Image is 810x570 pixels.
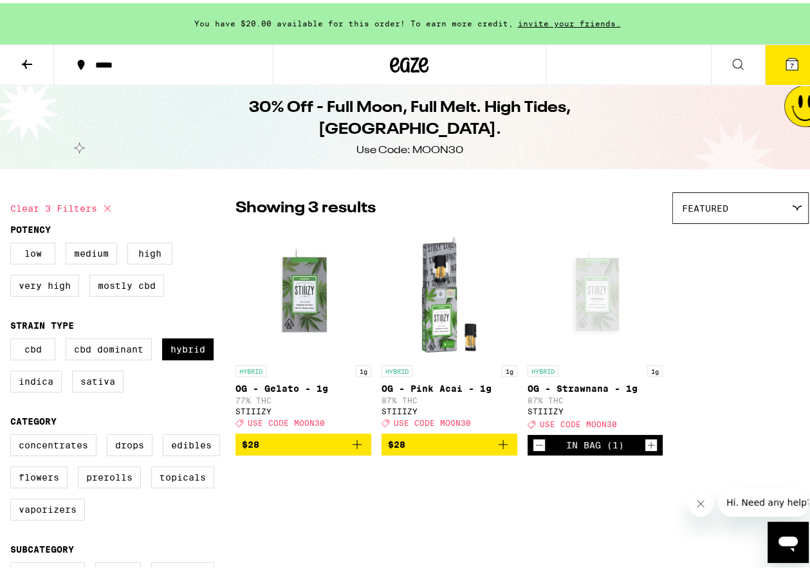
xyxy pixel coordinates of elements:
p: 1g [502,362,517,374]
div: In Bag (1) [566,437,624,447]
div: STIIIZY [528,404,663,412]
button: Decrement [533,436,546,448]
span: $28 [388,436,405,446]
legend: Subcategory [10,541,74,551]
span: Hi. Need any help? [8,9,93,19]
p: OG - Strawnana - 1g [528,380,663,391]
span: invite your friends. [513,16,625,24]
label: Low [10,239,55,261]
label: CBD Dominant [66,335,152,357]
iframe: Button to launch messaging window [768,519,809,560]
p: 87% THC [382,393,517,401]
div: Use Code: MOON30 [356,140,463,154]
img: STIIIZY - OG - Gelato - 1g [239,227,367,356]
label: Concentrates [10,431,97,453]
label: Drops [107,431,152,453]
label: Hybrid [162,335,214,357]
p: Showing 3 results [235,194,376,216]
label: Indica [10,367,62,389]
span: You have $20.00 available for this order! To earn more credit, [194,16,513,24]
button: Increment [645,436,658,448]
span: USE CODE MOON30 [394,416,471,424]
p: OG - Pink Acai - 1g [382,380,517,391]
span: Featured [682,200,728,210]
label: Prerolls [78,463,141,485]
a: Open page for OG - Gelato - 1g from STIIIZY [235,227,371,430]
a: Open page for OG - Strawnana - 1g from STIIIZY [528,227,663,432]
label: Sativa [72,367,124,389]
span: 7 [790,59,794,66]
h1: 30% Off - Full Moon, Full Melt. High Tides, [GEOGRAPHIC_DATA]. [176,94,644,138]
button: Clear 3 filters [10,189,115,221]
p: HYBRID [235,362,266,374]
iframe: Message from company [719,485,809,513]
legend: Potency [10,221,51,232]
legend: Strain Type [10,317,74,327]
p: HYBRID [382,362,412,374]
label: Medium [66,239,117,261]
div: STIIIZY [382,404,517,412]
label: High [127,239,172,261]
label: Edibles [163,431,220,453]
button: Add to bag [382,430,517,452]
a: Open page for OG - Pink Acai - 1g from STIIIZY [382,227,517,430]
p: 1g [647,362,663,374]
p: OG - Gelato - 1g [235,380,371,391]
button: Add to bag [235,430,371,452]
img: STIIIZY - OG - Pink Acai - 1g [385,227,513,356]
label: Vaporizers [10,495,85,517]
legend: Category [10,413,57,423]
div: STIIIZY [235,404,371,412]
label: Mostly CBD [89,271,164,293]
label: Flowers [10,463,68,485]
span: USE CODE MOON30 [540,417,617,425]
p: 87% THC [528,393,663,401]
span: USE CODE MOON30 [248,416,325,424]
p: 1g [356,362,371,374]
label: Very High [10,271,79,293]
label: CBD [10,335,55,357]
span: $28 [242,436,259,446]
p: HYBRID [528,362,558,374]
label: Topicals [151,463,214,485]
p: 77% THC [235,393,371,401]
iframe: Close message [688,488,713,513]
